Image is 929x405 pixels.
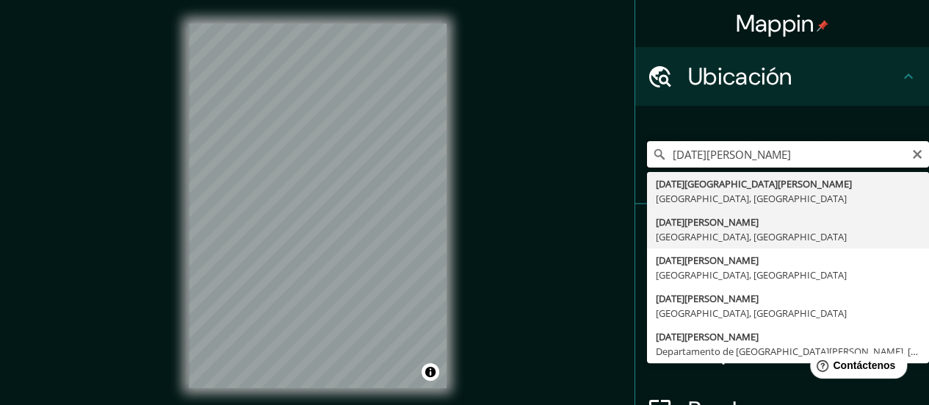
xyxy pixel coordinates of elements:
font: [GEOGRAPHIC_DATA], [GEOGRAPHIC_DATA] [656,268,847,282]
font: Mappin [736,8,814,39]
font: [DATE][PERSON_NAME] [656,254,759,267]
div: Estilo [635,263,929,322]
font: Ubicación [688,61,792,92]
font: [GEOGRAPHIC_DATA], [GEOGRAPHIC_DATA] [656,230,847,243]
font: [DATE][PERSON_NAME] [656,215,759,229]
div: Disposición [635,322,929,381]
button: Activar o desactivar atribución [422,363,439,381]
div: Ubicación [635,47,929,106]
font: [DATE][GEOGRAPHIC_DATA][PERSON_NAME] [656,177,852,190]
iframe: Lanzador de widgets de ayuda [798,348,913,389]
button: Claro [911,146,923,160]
font: [DATE][PERSON_NAME] [656,330,759,343]
font: [GEOGRAPHIC_DATA], [GEOGRAPHIC_DATA] [656,192,847,205]
font: [GEOGRAPHIC_DATA], [GEOGRAPHIC_DATA] [656,307,847,320]
canvas: Mapa [189,24,447,388]
input: Elige tu ciudad o zona [647,141,929,168]
img: pin-icon.png [817,20,828,32]
div: Patas [635,204,929,263]
font: [DATE][PERSON_NAME] [656,292,759,305]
